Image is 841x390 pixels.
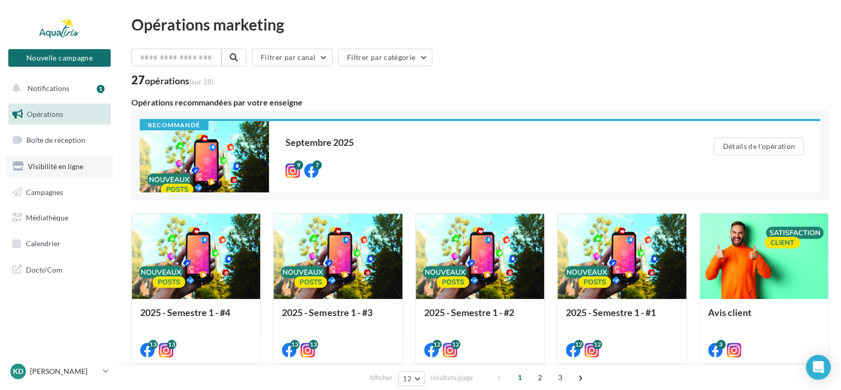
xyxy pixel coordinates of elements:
[131,17,829,32] div: Opérations marketing
[26,263,63,276] span: Docto'Com
[8,49,111,67] button: Nouvelle campagne
[451,340,460,349] div: 12
[167,340,176,349] div: 13
[552,369,568,386] span: 3
[131,74,214,86] div: 27
[6,156,113,177] a: Visibilité en ligne
[27,84,69,93] span: Notifications
[369,373,393,383] span: Afficher
[6,233,113,254] a: Calendrier
[398,371,425,386] button: 12
[140,121,208,130] div: Recommandé
[6,103,113,125] a: Opérations
[189,77,214,86] span: (sur 28)
[6,129,113,151] a: Boîte de réception
[26,187,63,196] span: Campagnes
[97,85,104,93] div: 1
[716,340,726,349] div: 3
[8,362,111,381] a: KD [PERSON_NAME]
[294,160,303,170] div: 9
[338,49,432,66] button: Filtrer par catégorie
[282,307,394,328] div: 2025 - Semestre 1 - #3
[6,182,113,203] a: Campagnes
[286,138,672,147] div: Septembre 2025
[430,373,473,383] span: résultats/page
[6,259,113,280] a: Docto'Com
[26,239,61,248] span: Calendrier
[714,138,804,155] button: Détails de l'opération
[145,76,214,85] div: opérations
[806,355,831,380] div: Open Intercom Messenger
[6,78,109,99] button: Notifications 1
[309,340,318,349] div: 13
[30,366,99,377] p: [PERSON_NAME]
[27,110,63,118] span: Opérations
[28,162,83,171] span: Visibilité en ligne
[403,374,412,383] span: 12
[708,307,820,328] div: Avis client
[424,307,536,328] div: 2025 - Semestre 1 - #2
[148,340,158,349] div: 13
[26,136,85,144] span: Boîte de réception
[6,207,113,229] a: Médiathèque
[593,340,602,349] div: 12
[566,307,678,328] div: 2025 - Semestre 1 - #1
[512,369,528,386] span: 1
[252,49,333,66] button: Filtrer par canal
[574,340,583,349] div: 12
[131,98,829,107] div: Opérations recommandées par votre enseigne
[312,160,322,170] div: 7
[432,340,442,349] div: 12
[532,369,548,386] span: 2
[13,366,23,377] span: KD
[26,213,68,222] span: Médiathèque
[290,340,299,349] div: 13
[140,307,252,328] div: 2025 - Semestre 1 - #4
